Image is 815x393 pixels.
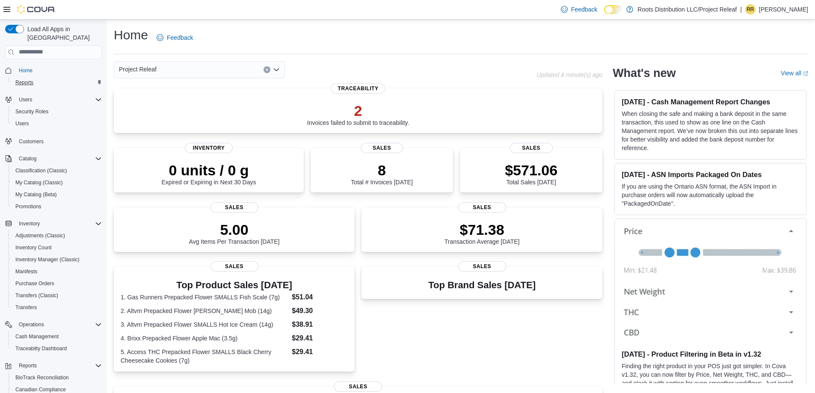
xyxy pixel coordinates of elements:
span: Users [12,118,102,129]
p: | [740,4,742,15]
span: Inventory [19,220,40,227]
div: Invoices failed to submit to traceability. [307,102,409,126]
h3: Top Product Sales [DATE] [121,280,348,290]
div: rinardo russell [745,4,756,15]
span: My Catalog (Beta) [12,189,102,200]
div: Expired or Expiring in Next 30 Days [162,162,256,186]
span: Inventory Count [15,244,52,251]
span: Users [19,96,32,103]
a: Adjustments (Classic) [12,230,68,241]
button: BioTrack Reconciliation [9,372,105,384]
p: Roots Distribution LLC/Project Releaf [637,4,737,15]
span: Sales [210,202,258,213]
span: Transfers (Classic) [12,290,102,301]
span: My Catalog (Classic) [15,179,63,186]
span: BioTrack Reconciliation [12,372,102,383]
button: My Catalog (Classic) [9,177,105,189]
div: Transaction Average [DATE] [445,221,520,245]
span: Inventory [15,219,102,229]
div: Total Sales [DATE] [505,162,557,186]
h3: [DATE] - Product Filtering in Beta in v1.32 [622,350,799,358]
h1: Home [114,27,148,44]
span: Manifests [15,268,37,275]
span: Manifests [12,266,102,277]
p: 5.00 [189,221,280,238]
a: My Catalog (Classic) [12,177,66,188]
button: Inventory Manager (Classic) [9,254,105,266]
span: Catalog [19,155,36,162]
button: Adjustments (Classic) [9,230,105,242]
p: If you are using the Ontario ASN format, the ASN Import in purchase orders will now automatically... [622,182,799,208]
button: Reports [15,360,40,371]
p: $571.06 [505,162,557,179]
button: Transfers [9,301,105,313]
span: Customers [19,138,44,145]
a: View allExternal link [781,70,808,77]
button: Inventory Count [9,242,105,254]
a: Cash Management [12,331,62,342]
span: Classification (Classic) [12,165,102,176]
button: Open list of options [273,66,280,73]
button: Operations [2,319,105,331]
span: Inventory Manager (Classic) [15,256,80,263]
a: Feedback [557,1,601,18]
a: Reports [12,77,37,88]
button: Inventory [2,218,105,230]
span: Home [15,65,102,76]
span: Home [19,67,33,74]
dd: $38.91 [292,319,348,330]
dt: 2. Altvm Prepacked Flower [PERSON_NAME] Mob (14g) [121,307,288,315]
div: Total # Invoices [DATE] [351,162,412,186]
span: Load All Apps in [GEOGRAPHIC_DATA] [24,25,102,42]
span: Operations [15,319,102,330]
button: Manifests [9,266,105,278]
span: Reports [15,360,102,371]
svg: External link [803,71,808,76]
a: Inventory Manager (Classic) [12,254,83,265]
dt: 1. Gas Runners Prepacked Flower SMALLS Fish Scale (7g) [121,293,288,301]
span: Project Releaf [119,64,157,74]
span: Feedback [167,33,193,42]
a: My Catalog (Beta) [12,189,60,200]
p: 8 [351,162,412,179]
button: Users [9,118,105,130]
button: Inventory [15,219,43,229]
span: Users [15,95,102,105]
p: 2 [307,102,409,119]
a: Classification (Classic) [12,165,71,176]
span: Traceabilty Dashboard [12,343,102,354]
span: My Catalog (Classic) [12,177,102,188]
span: Cash Management [12,331,102,342]
button: My Catalog (Beta) [9,189,105,201]
span: Canadian Compliance [15,386,66,393]
span: Promotions [12,201,102,212]
button: Catalog [15,154,40,164]
button: Operations [15,319,47,330]
a: Transfers [12,302,40,313]
a: Promotions [12,201,45,212]
button: Users [2,94,105,106]
div: Avg Items Per Transaction [DATE] [189,221,280,245]
button: Promotions [9,201,105,213]
h3: [DATE] - ASN Imports Packaged On Dates [622,170,799,179]
span: Reports [15,79,33,86]
img: Cova [17,5,56,14]
button: Traceabilty Dashboard [9,343,105,355]
span: Sales [361,143,403,153]
a: Security Roles [12,106,52,117]
span: Promotions [15,203,41,210]
button: Reports [9,77,105,89]
a: Feedback [153,29,196,46]
span: Users [15,120,29,127]
dd: $29.41 [292,333,348,343]
p: Updated 4 minute(s) ago [536,71,602,78]
span: Reports [19,362,37,369]
span: Security Roles [15,108,48,115]
h3: [DATE] - Cash Management Report Changes [622,98,799,106]
span: Feedback [571,5,597,14]
a: Transfers (Classic) [12,290,62,301]
span: Sales [510,143,553,153]
button: Customers [2,135,105,147]
dd: $49.30 [292,306,348,316]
